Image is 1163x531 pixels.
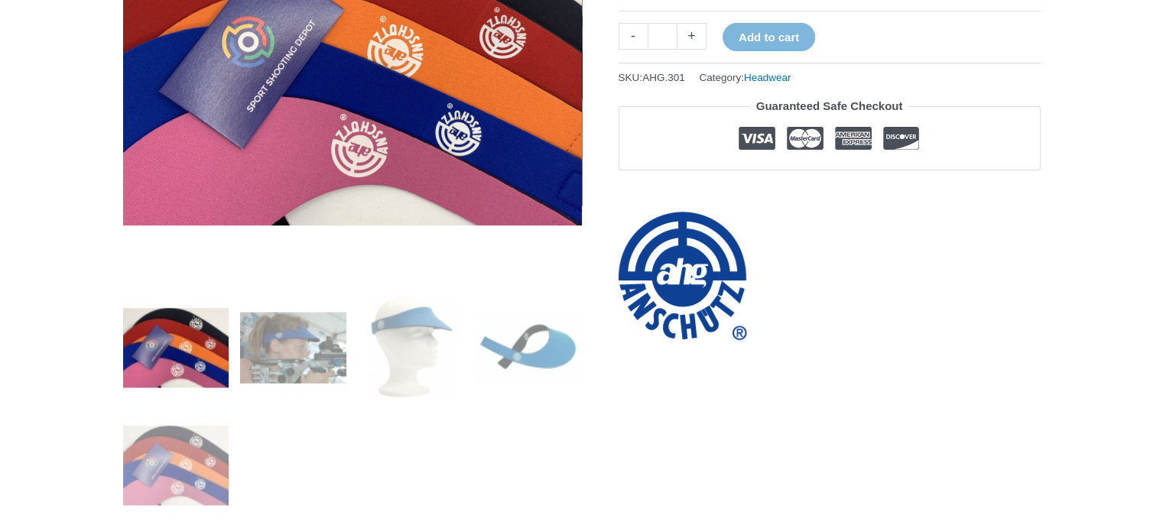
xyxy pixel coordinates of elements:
legend: Guaranteed Safe Checkout [750,96,909,117]
img: Visor (Anschutz) [476,294,582,400]
span: AHG.301 [642,72,685,83]
img: Visor (Anschutz) - Image 2 [240,294,346,400]
span: Category: [699,68,791,87]
a: - [619,23,648,50]
input: Product quantity [648,23,677,50]
img: Visor (Anschutz) [123,294,229,400]
img: Visor (Anschutz) - Image 3 [358,294,464,400]
a: + [677,23,707,50]
a: ahg-Anschütz [619,212,747,340]
img: Visor (Anschutz) [123,412,229,518]
span: SKU: [619,68,685,87]
iframe: Customer reviews powered by Trustpilot [619,182,1041,200]
button: Add to cart [723,23,815,51]
a: Headwear [744,72,791,83]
